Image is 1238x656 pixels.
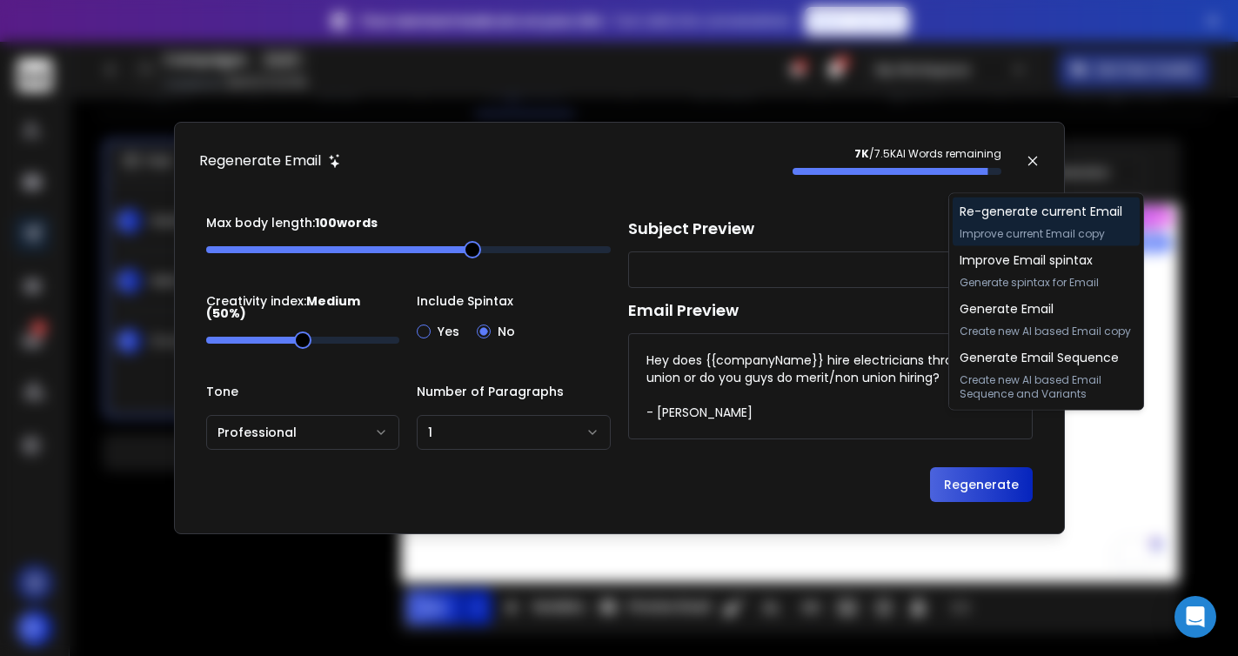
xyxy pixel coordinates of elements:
p: Create new AI based Email Sequence and Variants [960,373,1133,401]
h1: Generate Email [960,300,1131,318]
h1: Generate Email Sequence [960,349,1133,366]
div: - [PERSON_NAME] [646,404,1014,421]
strong: 7K [854,146,869,161]
label: Tone [206,385,400,398]
h1: Email Preview [628,298,1033,323]
strong: Medium (50%) [206,292,363,322]
h1: Improve Email spintax [960,251,1099,269]
label: No [498,325,515,338]
button: Professional [206,415,400,450]
label: Yes [438,325,459,338]
p: Generate spintax for Email [960,276,1099,290]
label: Creativity index: [206,295,400,319]
button: 1 [417,415,611,450]
label: Max body length: [206,217,611,229]
p: Create new AI based Email copy [960,325,1131,338]
strong: 100 words [315,214,378,231]
button: Regenerate [930,467,1033,502]
h1: Regenerate Email [199,151,321,171]
label: Number of Paragraphs [417,385,611,398]
div: Open Intercom Messenger [1174,596,1216,638]
p: Improve current Email copy [960,227,1122,241]
label: Include Spintax [417,295,611,307]
div: Hey does {{companyName}} hire electricians through a union or do you guys do merit/non union hiring? [646,351,1014,386]
h1: Re-generate current Email [960,203,1122,220]
h1: Subject Preview [628,217,1033,241]
p: / 7.5K AI Words remaining [793,147,1001,161]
